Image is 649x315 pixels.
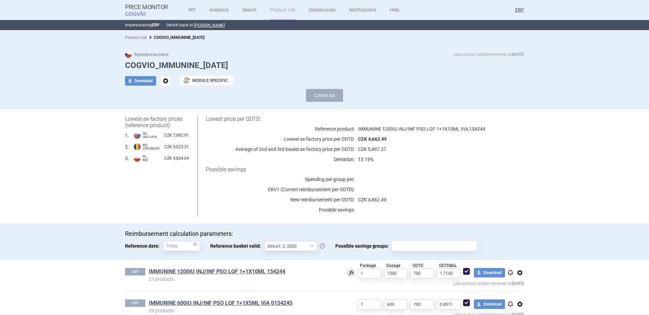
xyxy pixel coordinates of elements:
[125,76,156,86] button: Download
[164,132,189,139] span: CZK 7,992.91
[474,299,505,309] button: Download
[306,89,343,102] button: Create list
[206,176,355,183] p: Spending per group per :
[149,299,336,308] h1: IMMUNINE 600IU INJ/INF PSO LQF 1+1X5ML VIA 0154245
[413,263,423,268] span: ODTD
[125,155,129,162] span: 3 .
[164,155,189,162] span: CZK 9,824.64
[149,277,336,282] p: 21 products
[512,281,524,286] strong: [DATE]
[134,143,141,150] img: Romania
[125,35,147,40] a: Product List
[163,241,200,251] input: Reference date:×
[125,34,147,41] li: Product List
[206,136,355,142] p: Lowest ex-factory price per ODTD:
[125,116,189,129] h1: Lowest ex-factory prices (reference product):
[439,263,457,268] span: ODTDBAL
[125,4,168,10] strong: Price Monitor
[147,34,205,41] li: COGVIO_IMMUNINE_05.09.2025
[206,126,355,132] p: Reference product:
[386,263,400,268] span: Dosage
[206,186,355,193] p: EKV1 (Current reimbursement per ODTD):
[154,35,205,40] strong: COGVIO_IMMUNINE_[DATE]
[134,155,141,162] img: Poland
[125,10,155,16] span: COGVIO
[125,299,145,307] p: LIST
[125,52,169,57] strong: Reimbursement
[206,166,507,173] h1: Possible savings
[355,146,507,153] p: CZK 5,497.27
[355,156,507,163] p: 15.19%
[125,132,129,139] span: 1 .
[193,241,197,248] div: ×
[358,136,387,142] strong: CZK 4,662.49
[394,242,474,250] input: Possible savings groups:
[206,206,355,213] p: Possible savings:
[264,241,317,251] select: Reference basket valid:
[453,51,524,58] p: Last product added/removed on
[125,20,524,30] p: Impersonating Switch back to
[206,156,355,163] p: Deviation:
[134,132,141,139] img: Slovakia
[143,132,157,139] span: SK UUC-LP B
[512,52,524,57] strong: [DATE]
[149,308,336,313] p: 29 products
[125,268,145,275] p: LIST
[210,241,264,251] span: Reference basket valid:
[125,4,168,17] a: Price MonitorCOGVIO
[125,51,132,58] img: CZ
[143,143,160,150] span: RO CPN (MoH)
[336,278,524,287] p: Last product added/removed on
[206,116,507,122] h1: Lowest price per ODTD:
[125,61,524,70] h1: COGVIO_IMMUNINE_[DATE]
[474,268,505,277] button: Download
[149,268,285,275] a: IMMUNINE 1200IU INJ/INF PSO LQF 1+1X10ML 154244
[125,230,524,238] p: Reimbursement calculation parameters:
[355,196,507,203] p: CZK 4,662.49
[181,76,233,85] button: Module specific
[335,241,392,251] span: Possible savings groups:
[149,268,336,277] h1: IMMUNINE 1200IU INJ/INF PSO LQF 1+1X10ML 154244
[125,241,163,251] span: Reference date:
[206,146,355,153] p: Average of 2nd and 3rd lowest ex-factory price per ODTD:
[194,23,225,28] button: [PERSON_NAME]
[125,143,129,150] span: 2 .
[206,196,355,203] p: New reimbursement per ODTD:
[152,23,160,27] strong: ERP
[347,269,355,278] div: Used for calculation
[355,126,507,132] p: IMMUNINE 1200IU INJ/INF PSO LQF 1+1X10ML VIA , 154244
[360,263,376,268] span: Package
[149,299,292,307] a: IMMUNINE 600IU INJ/INF PSO LQF 1+1X5ML VIA 0154245
[143,155,148,162] span: PL MZ
[164,143,189,150] span: CZK 9,023.31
